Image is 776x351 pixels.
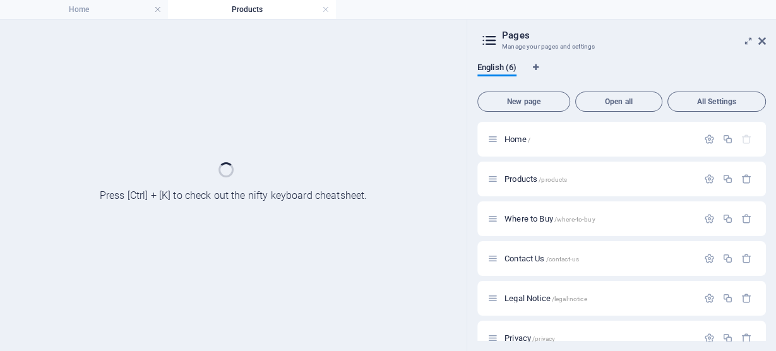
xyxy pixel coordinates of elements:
[528,136,530,143] span: /
[477,92,570,112] button: New page
[501,135,698,143] div: Home/
[502,41,741,52] h3: Manage your pages and settings
[552,295,587,302] span: /legal-notice
[704,333,715,343] div: Settings
[575,92,662,112] button: Open all
[501,175,698,183] div: Products/products
[532,335,555,342] span: /privacy
[501,215,698,223] div: Where to Buy/where-to-buy
[741,213,752,224] div: Remove
[501,254,698,263] div: Contact Us/contact-us
[722,174,733,184] div: Duplicate
[704,174,715,184] div: Settings
[504,333,555,343] span: Click to open page
[501,334,698,342] div: Privacy/privacy
[581,98,657,105] span: Open all
[704,293,715,304] div: Settings
[722,253,733,264] div: Duplicate
[501,294,698,302] div: Legal Notice/legal-notice
[539,176,567,183] span: /products
[504,254,579,263] span: Click to open page
[704,213,715,224] div: Settings
[483,98,564,105] span: New page
[741,253,752,264] div: Remove
[704,253,715,264] div: Settings
[741,134,752,145] div: The startpage cannot be deleted
[504,214,595,223] span: Click to open page
[704,134,715,145] div: Settings
[504,294,587,303] span: Click to open page
[741,174,752,184] div: Remove
[741,293,752,304] div: Remove
[722,134,733,145] div: Duplicate
[741,333,752,343] div: Remove
[502,30,766,41] h2: Pages
[504,134,530,144] span: Click to open page
[722,333,733,343] div: Duplicate
[722,293,733,304] div: Duplicate
[504,174,567,184] span: Click to open page
[673,98,760,105] span: All Settings
[477,62,766,86] div: Language Tabs
[722,213,733,224] div: Duplicate
[554,216,595,223] span: /where-to-buy
[667,92,766,112] button: All Settings
[546,256,580,263] span: /contact-us
[168,3,336,16] h4: Products
[477,60,516,78] span: English (6)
